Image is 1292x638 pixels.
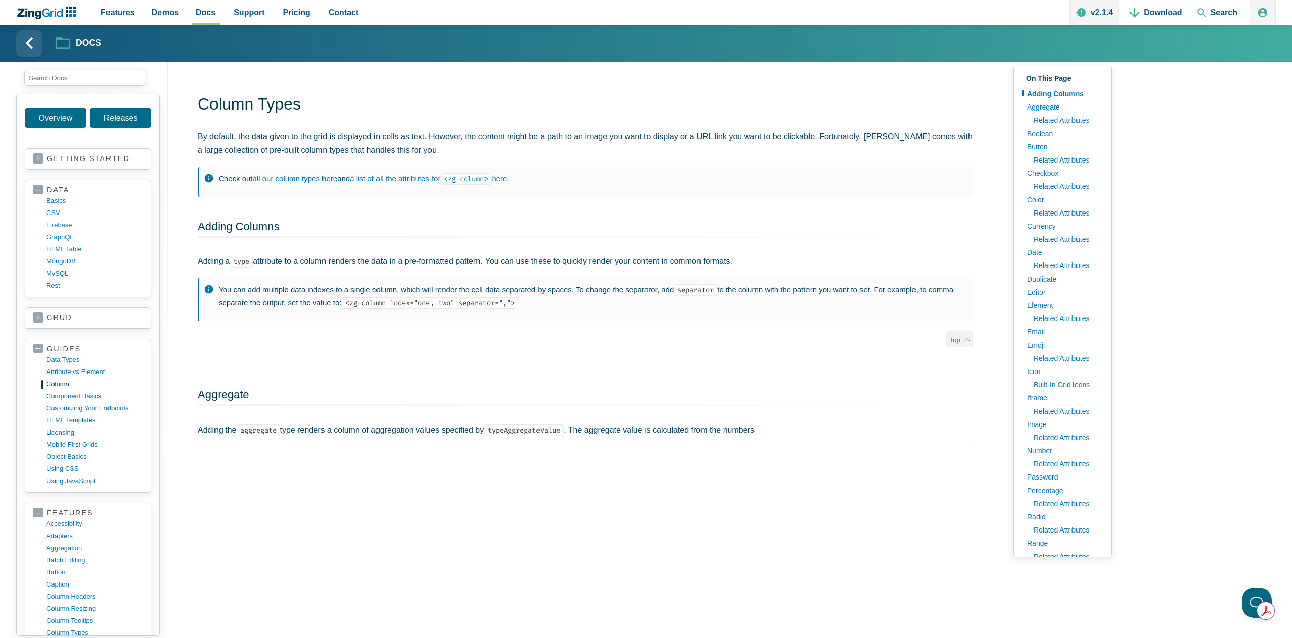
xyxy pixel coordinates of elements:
[329,6,359,19] span: Contact
[1022,127,1103,140] a: Boolean
[46,219,143,231] a: firebase
[46,603,143,615] a: column resizing
[152,6,179,19] span: Demos
[230,256,253,268] code: type
[33,313,143,323] a: crud
[1029,550,1103,563] a: Related Attributes
[33,508,143,518] a: features
[56,35,101,52] a: Docs
[46,542,143,554] a: aggregation
[46,554,143,566] a: batch editing
[219,172,963,185] p: Check out and .
[1022,246,1103,259] a: Date
[46,414,143,427] a: HTML templates
[1022,444,1103,457] a: Number
[46,402,143,414] a: customizing your endpoints
[46,390,143,402] a: component basics
[46,255,143,268] a: MongoDB
[196,6,216,19] span: Docs
[1029,457,1103,470] a: Related Attributes
[198,220,279,233] a: Adding Columns
[1022,286,1103,299] a: Editor
[76,39,101,48] strong: Docs
[1242,588,1272,618] iframe: Toggle Customer Support
[46,475,143,487] a: using JavaScript
[253,174,338,183] a: all our column types here
[342,297,518,309] code: <zg-column index="one, two" separator=",">
[46,518,143,530] a: accessibility
[1029,431,1103,444] a: Related Attributes
[1022,167,1103,180] a: Checkbox
[219,283,963,309] p: You can add multiple data indexes to a single column, which will render the cell data separated b...
[33,185,143,195] a: data
[1022,193,1103,206] a: Color
[1022,484,1103,497] a: Percentage
[440,173,492,185] code: <zg-column>
[234,6,264,19] span: Support
[1029,378,1103,391] a: Built-In Grid Icons
[46,451,143,463] a: object basics
[46,463,143,475] a: using CSS
[46,366,143,378] a: Attribute vs Element
[198,130,973,157] p: By default, the data given to the grid is displayed in cells as text. However, the content might ...
[1029,352,1103,365] a: Related Attributes
[1022,339,1103,352] a: Emoji
[1022,510,1103,523] a: Radio
[46,378,143,390] a: column
[46,615,143,627] a: column tooltips
[1029,206,1103,220] a: Related Attributes
[24,70,145,86] input: search input
[283,6,310,19] span: Pricing
[674,284,717,296] code: separator
[237,424,280,436] code: aggregate
[46,427,143,439] a: licensing
[1022,299,1103,312] a: Element
[350,174,507,183] a: a list of all the attributes for<zg-column>here
[46,591,143,603] a: column headers
[46,243,143,255] a: HTML table
[1022,365,1103,378] a: Icon
[1029,153,1103,167] a: Related Attributes
[46,195,143,207] a: basics
[484,424,564,436] code: typeAggregateValue
[1022,418,1103,431] a: Image
[1029,180,1103,193] a: Related Attributes
[1029,233,1103,246] a: Related Attributes
[46,566,143,578] a: button
[198,94,973,117] h1: Column Types
[46,530,143,542] a: adapters
[33,344,143,354] a: guides
[46,280,143,292] a: rest
[1029,114,1103,127] a: Related Attributes
[1029,497,1103,510] a: Related Attributes
[1022,220,1103,233] a: Currency
[25,108,86,128] a: Overview
[1022,140,1103,153] a: Button
[1029,523,1103,537] a: Related Attributes
[198,423,973,437] p: Adding the type renders a column of aggregation values specified by . The aggregate value is calc...
[1022,325,1103,338] a: Email
[1029,405,1103,418] a: Related Attributes
[1022,470,1103,484] a: Password
[46,439,143,451] a: mobile first grids
[46,231,143,243] a: GraphQL
[198,388,249,401] a: Aggregate
[101,6,135,19] span: Features
[46,578,143,591] a: caption
[1022,87,1103,100] a: Adding Columns
[46,268,143,280] a: MySQL
[1022,273,1103,286] a: Duplicate
[198,254,973,268] p: Adding a attribute to a column renders the data in a pre-formatted pattern. You can use these to ...
[1029,312,1103,325] a: Related Attributes
[90,108,151,128] a: Releases
[46,207,143,219] a: CSV
[1022,391,1103,404] a: Iframe
[1022,537,1103,550] a: Range
[16,7,81,19] a: ZingChart Logo. Click to return to the homepage
[46,354,143,366] a: data types
[1029,259,1103,272] a: Related Attributes
[1022,100,1103,114] a: Aggregate
[33,154,143,164] a: getting started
